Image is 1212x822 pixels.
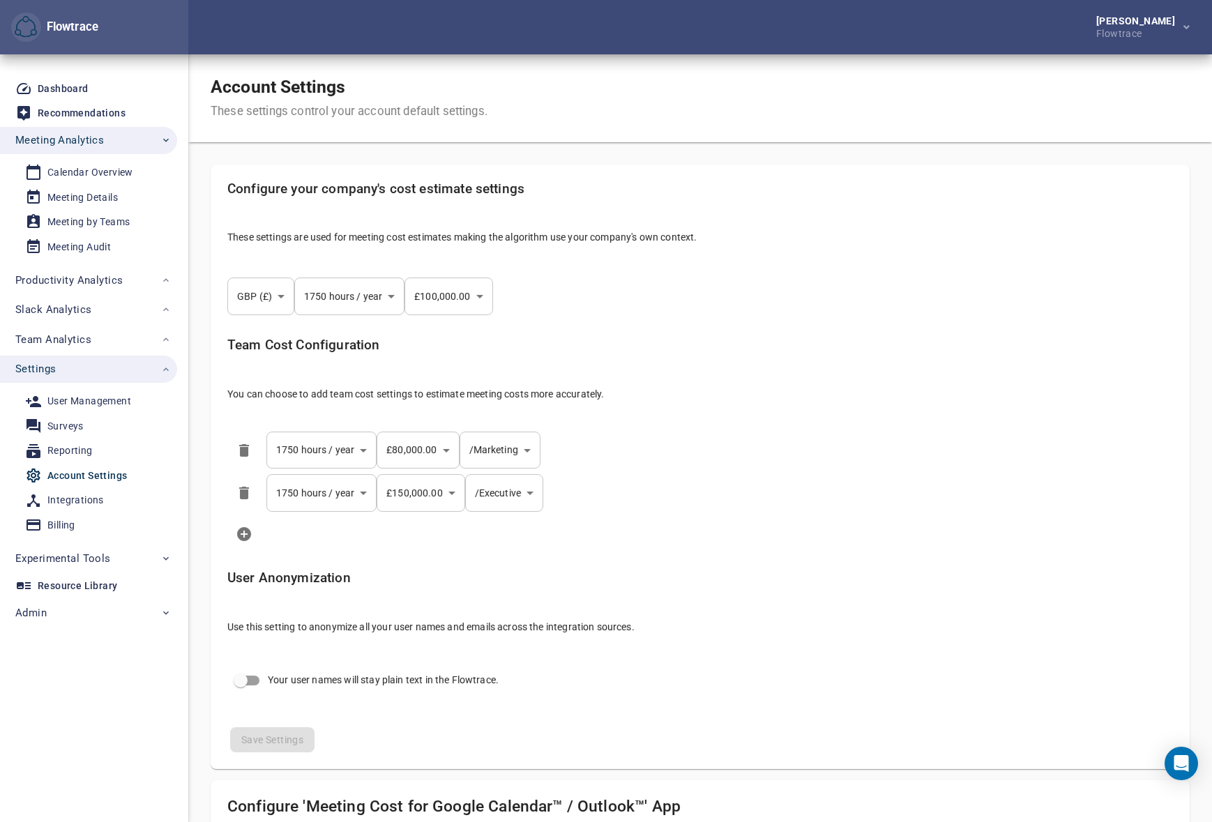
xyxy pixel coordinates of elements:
[15,360,56,378] span: Settings
[41,19,98,36] div: Flowtrace
[15,271,123,289] span: Productivity Analytics
[227,337,1173,353] h5: Team Cost Configuration
[1165,747,1198,780] div: Open Intercom Messenger
[211,77,487,98] h1: Account Settings
[216,656,539,705] div: Your user names will stay plain text in the Flowtrace.
[47,442,93,459] div: Reporting
[216,326,1184,423] div: You can define here team average values to get more accurate estimates across your organization. ...
[1074,12,1201,43] button: [PERSON_NAME]Flowtrace
[47,164,133,181] div: Calendar Overview
[227,797,1173,816] h4: Configure 'Meeting Cost for Google Calendar™ / Outlook™' App
[227,277,294,315] div: GBP (£)
[465,474,543,512] div: /Executive
[11,13,41,43] button: Flowtrace
[227,181,1173,197] h5: Configure your company's cost estimate settings
[404,277,492,315] div: £100,000.00
[15,604,47,622] span: Admin
[47,238,111,256] div: Meeting Audit
[266,432,377,469] div: 1750 hours / year
[216,170,1184,267] div: This settings applies to all your meeting cost estimates in the Flowtrace platform. Example: In 2...
[15,300,91,319] span: Slack Analytics
[47,189,118,206] div: Meeting Details
[38,105,126,122] div: Recommendations
[227,476,261,510] button: Delete this item
[1096,26,1181,38] div: Flowtrace
[227,517,261,551] button: Add new item
[15,330,91,349] span: Team Analytics
[216,559,1184,656] div: You can choose to anonymize your users emails and names from the Flowtrace users. This setting is...
[11,13,98,43] div: Flowtrace
[47,467,127,485] div: Account Settings
[47,418,84,435] div: Surveys
[38,80,89,98] div: Dashboard
[227,230,1173,244] p: These settings are used for meeting cost estimates making the algorithm use your company's own co...
[266,474,377,512] div: 1750 hours / year
[47,213,130,231] div: Meeting by Teams
[211,103,487,120] div: These settings control your account default settings.
[15,549,111,568] span: Experimental Tools
[227,620,1173,634] p: Use this setting to anonymize all your user names and emails across the integration sources.
[1096,16,1181,26] div: [PERSON_NAME]
[227,570,1173,586] h5: User Anonymization
[460,432,540,469] div: /Marketing
[38,577,117,595] div: Resource Library
[377,432,459,469] div: £80,000.00
[47,393,131,410] div: User Management
[47,492,104,509] div: Integrations
[15,131,104,149] span: Meeting Analytics
[15,16,37,38] img: Flowtrace
[47,517,75,534] div: Billing
[227,434,261,467] button: Delete this item
[377,474,464,512] div: £150,000.00
[227,387,1173,401] p: You can choose to add team cost settings to estimate meeting costs more accurately.
[294,277,404,315] div: 1750 hours / year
